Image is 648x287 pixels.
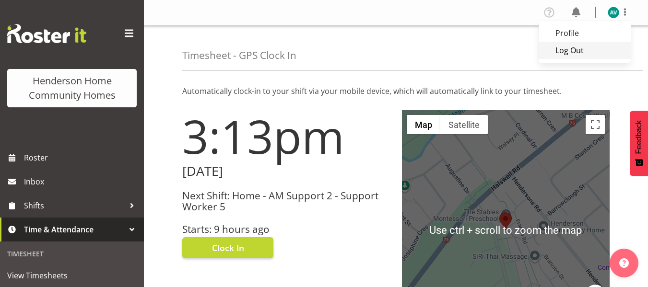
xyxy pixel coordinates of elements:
img: help-xxl-2.png [619,258,629,268]
button: Clock In [182,237,273,258]
span: Feedback [635,120,643,154]
h3: Next Shift: Home - AM Support 2 - Support Worker 5 [182,190,390,213]
span: View Timesheets [7,268,137,283]
a: Log Out [539,42,631,59]
a: Profile [539,24,631,42]
img: Rosterit website logo [7,24,86,43]
h4: Timesheet - GPS Clock In [182,50,296,61]
span: Inbox [24,174,139,189]
span: Shifts [24,198,125,213]
button: Show satellite imagery [440,115,488,134]
button: Toggle fullscreen view [586,115,605,134]
h3: Starts: 9 hours ago [182,224,390,235]
div: Henderson Home Community Homes [17,74,127,103]
div: Timesheet [2,244,141,264]
img: asiasiga-vili8528.jpg [608,7,619,18]
span: Clock In [212,241,244,254]
button: Show street map [407,115,440,134]
span: Time & Attendance [24,222,125,237]
p: Automatically clock-in to your shift via your mobile device, which will automatically link to you... [182,85,610,97]
h2: [DATE] [182,164,390,179]
button: Feedback - Show survey [630,111,648,176]
h1: 3:13pm [182,110,390,162]
span: Roster [24,150,139,165]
